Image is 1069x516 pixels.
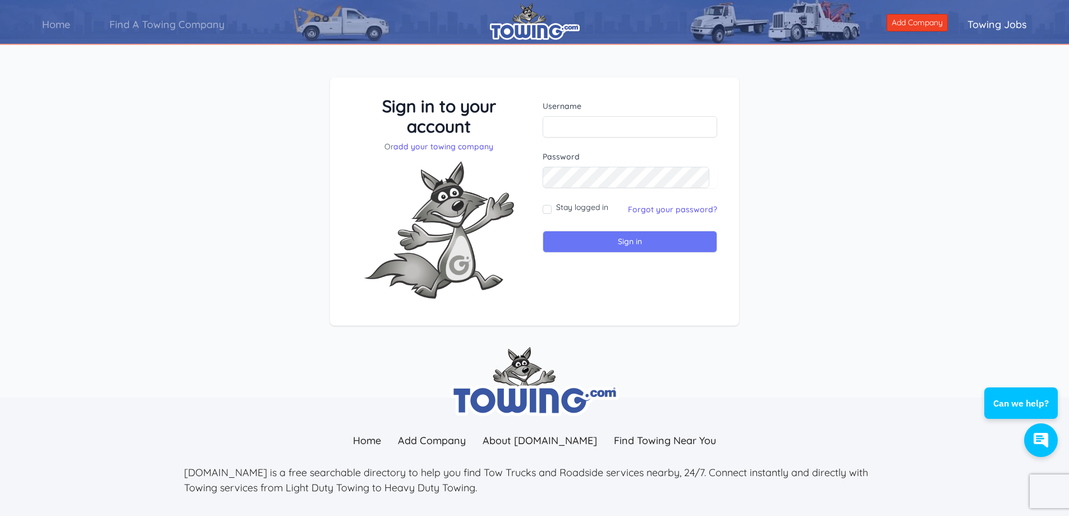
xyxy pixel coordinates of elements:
img: Fox-Excited.png [355,152,523,308]
iframe: Conversations [976,357,1069,468]
h3: Sign in to your account [352,96,526,136]
a: Towing Jobs [948,8,1047,40]
a: Home [22,8,90,40]
input: Sign in [543,231,717,253]
label: Username [543,101,717,112]
img: logo.png [490,3,580,40]
p: [DOMAIN_NAME] is a free searchable directory to help you find Tow Trucks and Roadside services ne... [184,465,886,495]
a: add your towing company [393,141,493,152]
label: Password [543,151,717,162]
label: Stay logged in [556,202,608,213]
a: About [DOMAIN_NAME] [474,428,605,453]
a: Find Towing Near You [605,428,724,453]
a: Forgot your password? [628,204,717,214]
a: Find A Towing Company [90,8,244,40]
a: Home [345,428,389,453]
p: Or [352,141,526,152]
a: Add Company [389,428,474,453]
img: towing [451,347,619,416]
a: Add Company [887,14,948,31]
